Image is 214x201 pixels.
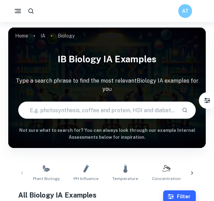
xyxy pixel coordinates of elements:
[18,190,164,200] h1: All Biology IA Examples
[33,176,60,182] span: Plant Biology
[41,31,45,41] a: IA
[181,7,189,15] h6: AT
[179,104,191,116] button: Search
[19,100,177,120] input: E.g. photosynthesis, coffee and protein, HDI and diabetes...
[8,127,206,141] h6: Not sure what to search for? You can always look through our example Internal Assessments below f...
[152,176,181,182] span: Concentration
[74,176,99,182] span: pH Influence
[178,4,192,18] button: AT
[112,176,138,182] span: Temperature
[200,94,214,107] button: Filter
[15,31,28,41] a: Home
[8,50,206,68] h1: IB Biology IA examples
[58,32,75,40] p: Biology
[8,77,206,93] p: Type a search phrase to find the most relevant Biology IA examples for you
